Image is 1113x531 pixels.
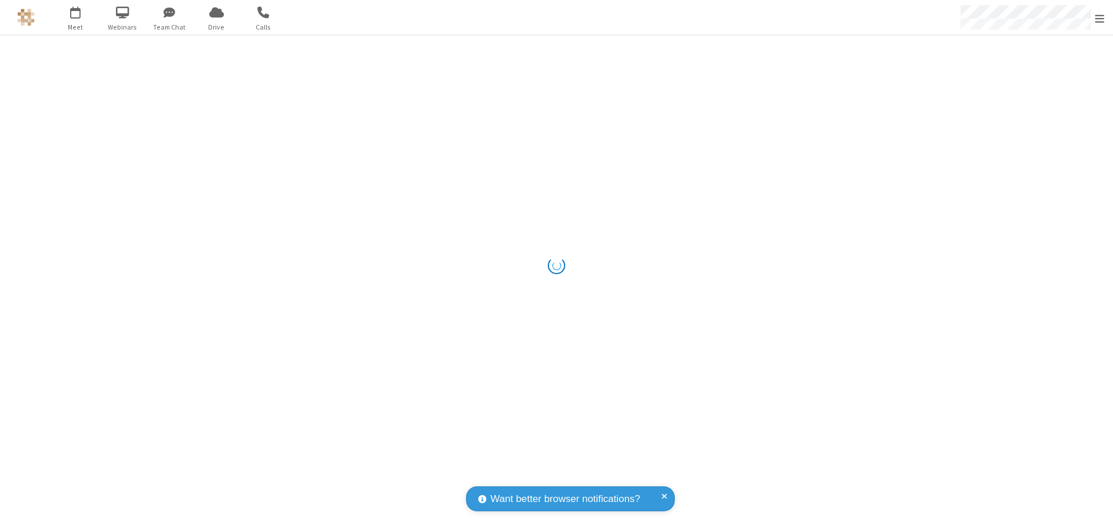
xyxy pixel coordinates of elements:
[195,22,238,32] span: Drive
[101,22,144,32] span: Webinars
[490,492,640,507] span: Want better browser notifications?
[54,22,97,32] span: Meet
[17,9,35,26] img: QA Selenium DO NOT DELETE OR CHANGE
[148,22,191,32] span: Team Chat
[242,22,285,32] span: Calls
